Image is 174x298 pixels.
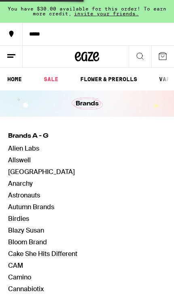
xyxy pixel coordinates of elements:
a: CAM [8,261,23,270]
h4: Brands A - G [8,132,77,141]
a: [GEOGRAPHIC_DATA] [8,168,75,176]
a: SALE [40,74,62,84]
a: FLOWER & PREROLLS [76,74,141,84]
span: You have $30.00 available for this order! To earn more credit, [8,6,166,16]
a: HOME [3,74,26,84]
a: Alien Labs [8,144,39,153]
a: Cannabiotix [8,285,44,293]
a: Cake She Hits Different [8,250,77,258]
h1: Brands [76,99,99,108]
a: Camino [8,273,31,281]
a: Allswell [8,156,31,164]
span: invite your friends. [72,11,141,16]
a: Blazy Susan [8,226,44,235]
span: Hi. Need any help? [6,6,67,14]
a: Bloom Brand [8,238,47,246]
a: Birdies [8,214,29,223]
a: Autumn Brands [8,203,54,211]
a: Astronauts [8,191,40,199]
a: Anarchy [8,179,33,188]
